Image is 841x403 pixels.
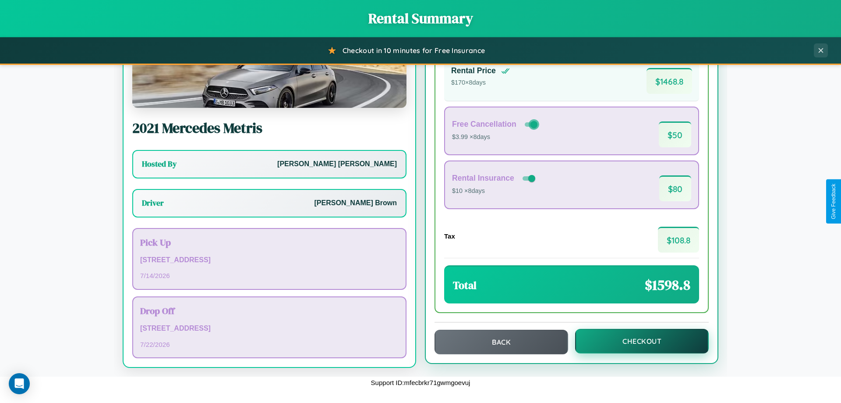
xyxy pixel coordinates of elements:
div: Give Feedback [830,184,837,219]
h3: Drop Off [140,304,399,317]
h3: Pick Up [140,236,399,249]
button: Back [435,330,568,354]
h4: Rental Insurance [452,174,514,183]
p: 7 / 22 / 2026 [140,339,399,350]
span: Checkout in 10 minutes for Free Insurance [343,46,485,55]
span: $ 80 [659,175,691,201]
span: $ 50 [659,121,691,147]
span: $ 108.8 [658,227,699,253]
p: [PERSON_NAME] Brown [314,197,397,210]
p: [STREET_ADDRESS] [140,322,399,335]
h3: Total [453,278,477,292]
h4: Tax [444,232,455,240]
p: 7 / 14 / 2026 [140,270,399,282]
p: $10 × 8 days [452,185,537,197]
p: [STREET_ADDRESS] [140,254,399,267]
p: $ 170 × 8 days [451,77,510,89]
h3: Hosted By [142,159,177,169]
span: $ 1468.8 [647,68,692,94]
h3: Driver [142,198,164,208]
span: $ 1598.8 [645,275,690,295]
div: Open Intercom Messenger [9,373,30,394]
h4: Free Cancellation [452,120,516,129]
p: Support ID: mfecbrkr71gwmgoevuj [371,377,470,389]
h1: Rental Summary [9,9,832,28]
button: Checkout [575,329,709,353]
h2: 2021 Mercedes Metris [132,118,406,138]
p: [PERSON_NAME] [PERSON_NAME] [277,158,397,171]
h4: Rental Price [451,66,496,75]
p: $3.99 × 8 days [452,132,539,143]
